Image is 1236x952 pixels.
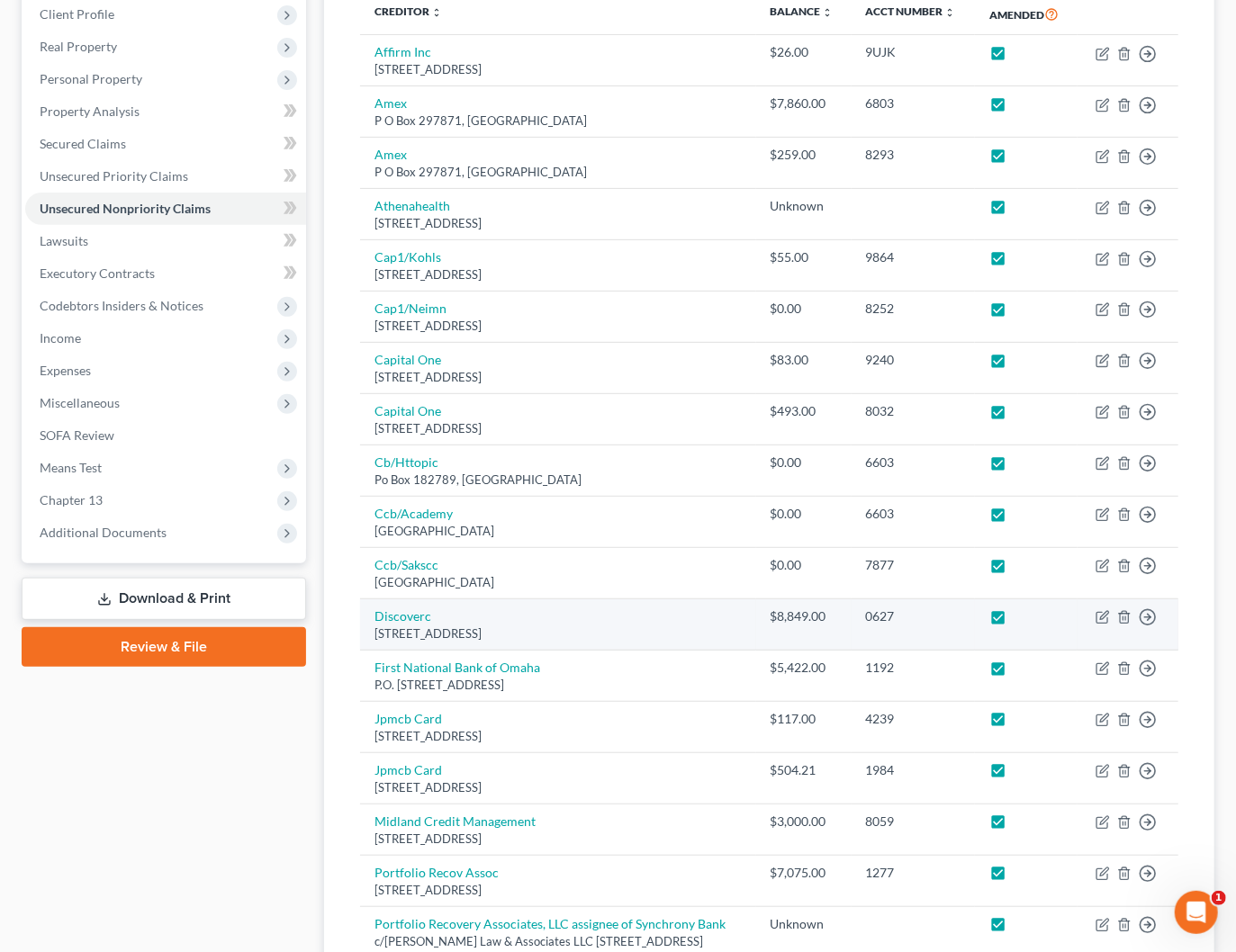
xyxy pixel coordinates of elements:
[866,864,961,882] div: 1277
[866,505,961,523] div: 6603
[40,6,114,22] span: Client Profile
[374,916,726,931] a: Portfolio Recovery Associates, LLC assignee of Synchrony Bank
[374,506,453,521] a: Ccb/Academy
[374,472,741,489] div: Po Box 182789, [GEOGRAPHIC_DATA]
[771,43,837,61] div: $26.00
[771,402,837,420] div: $493.00
[771,761,837,779] div: $504.21
[374,95,407,111] a: Amex
[866,454,961,472] div: 6603
[40,168,188,184] span: Unsecured Priority Claims
[40,395,120,410] span: Miscellaneous
[771,659,837,677] div: $5,422.00
[771,4,834,18] a: Balance unfold_more
[374,608,431,624] a: Discoverc
[771,351,837,369] div: $83.00
[771,197,837,215] div: Unknown
[374,625,741,642] div: [STREET_ADDRESS]
[374,198,450,213] a: Athenahealth
[40,201,211,216] span: Unsecured Nonpriority Claims
[25,128,306,160] a: Secured Claims
[771,146,837,164] div: $259.00
[374,44,431,59] a: Affirm Inc
[771,505,837,523] div: $0.00
[866,300,961,318] div: 8252
[374,454,438,470] a: Cb/Httopic
[25,160,306,193] a: Unsecured Priority Claims
[25,193,306,225] a: Unsecured Nonpriority Claims
[1175,891,1218,934] iframe: Intercom live chat
[374,403,441,418] a: Capital One
[374,369,741,386] div: [STREET_ADDRESS]
[866,659,961,677] div: 1192
[866,146,961,164] div: 8293
[374,164,741,181] div: P O Box 297871, [GEOGRAPHIC_DATA]
[374,728,741,745] div: [STREET_ADDRESS]
[866,556,961,574] div: 7877
[40,71,142,86] span: Personal Property
[40,39,117,54] span: Real Property
[374,249,441,265] a: Cap1/Kohls
[771,915,837,933] div: Unknown
[374,352,441,367] a: Capital One
[771,813,837,831] div: $3,000.00
[22,578,306,620] a: Download & Print
[374,301,447,316] a: Cap1/Neimn
[866,761,961,779] div: 1984
[866,607,961,625] div: 0627
[771,864,837,882] div: $7,075.00
[40,298,203,313] span: Codebtors Insiders & Notices
[374,865,499,880] a: Portfolio Recov Assoc
[1212,891,1226,905] span: 1
[374,557,438,572] a: Ccb/Sakscc
[866,43,961,61] div: 9UJK
[771,607,837,625] div: $8,849.00
[866,94,961,112] div: 6803
[945,7,956,18] i: unfold_more
[866,402,961,420] div: 8032
[771,300,837,318] div: $0.00
[866,248,961,266] div: 9864
[771,248,837,266] div: $55.00
[40,460,102,475] span: Means Test
[374,779,741,796] div: [STREET_ADDRESS]
[25,225,306,257] a: Lawsuits
[40,492,103,507] span: Chapter 13
[374,831,741,848] div: [STREET_ADDRESS]
[40,427,114,443] span: SOFA Review
[374,711,442,726] a: Jpmcb Card
[374,660,540,675] a: First National Bank of Omaha
[374,813,536,829] a: Midland Credit Management
[866,4,956,18] a: Acct Number unfold_more
[771,710,837,728] div: $117.00
[374,523,741,540] div: [GEOGRAPHIC_DATA]
[25,95,306,128] a: Property Analysis
[374,882,741,899] div: [STREET_ADDRESS]
[823,7,834,18] i: unfold_more
[374,147,407,162] a: Amex
[374,574,741,591] div: [GEOGRAPHIC_DATA]
[25,257,306,290] a: Executory Contracts
[374,933,741,950] div: c/[PERSON_NAME] Law & Associates LLC [STREET_ADDRESS]
[374,61,741,78] div: [STREET_ADDRESS]
[374,4,442,18] a: Creditor unfold_more
[40,265,155,281] span: Executory Contracts
[374,420,741,437] div: [STREET_ADDRESS]
[25,419,306,452] a: SOFA Review
[374,112,741,130] div: P O Box 297871, [GEOGRAPHIC_DATA]
[771,94,837,112] div: $7,860.00
[771,556,837,574] div: $0.00
[866,813,961,831] div: 8059
[40,330,81,346] span: Income
[40,103,140,119] span: Property Analysis
[374,266,741,283] div: [STREET_ADDRESS]
[374,318,741,335] div: [STREET_ADDRESS]
[866,351,961,369] div: 9240
[40,525,167,540] span: Additional Documents
[771,454,837,472] div: $0.00
[22,627,306,667] a: Review & File
[40,233,88,248] span: Lawsuits
[40,136,126,151] span: Secured Claims
[374,215,741,232] div: [STREET_ADDRESS]
[40,363,91,378] span: Expenses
